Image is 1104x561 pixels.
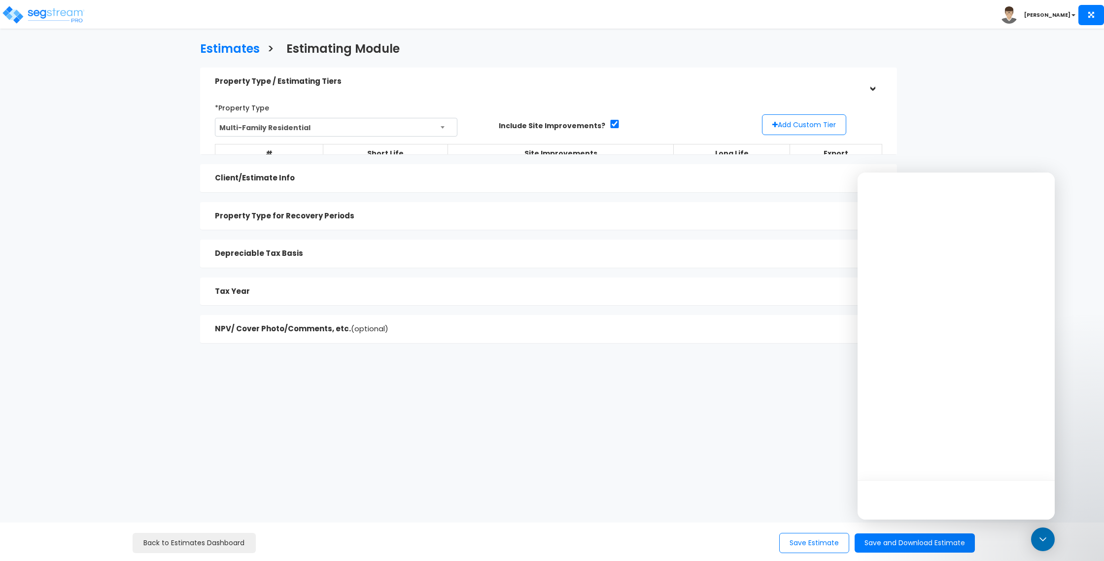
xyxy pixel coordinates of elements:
[855,533,975,553] button: Save and Download Estimate
[215,118,457,137] span: Multi-Family Residential
[864,72,880,92] div: >
[215,77,862,86] h5: Property Type / Estimating Tiers
[862,171,882,186] div: >
[215,249,862,258] h5: Depreciable Tax Basis
[286,42,400,58] h3: Estimating Module
[779,533,849,553] button: Save Estimate
[323,144,448,163] th: Short Life
[215,287,862,296] h5: Tax Year
[351,323,388,334] span: (optional)
[790,144,882,163] th: Export
[215,325,862,333] h5: NPV/ Cover Photo/Comments, etc.
[1031,527,1055,551] div: Open Intercom Messenger
[133,533,256,553] a: Back to Estimates Dashboard
[499,121,605,131] label: Include Site Improvements?
[1,5,85,25] img: logo_pro_r.png
[1024,11,1070,19] b: [PERSON_NAME]
[215,100,269,113] label: *Property Type
[200,42,260,58] h3: Estimates
[267,42,274,58] h3: >
[215,212,862,220] h5: Property Type for Recovery Periods
[1000,6,1018,24] img: avatar.png
[215,144,323,163] th: #
[193,33,260,63] a: Estimates
[674,144,790,163] th: Long Life
[448,144,673,163] th: Site Improvements
[215,174,862,182] h5: Client/Estimate Info
[279,33,400,63] a: Estimating Module
[762,114,846,135] button: Add Custom Tier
